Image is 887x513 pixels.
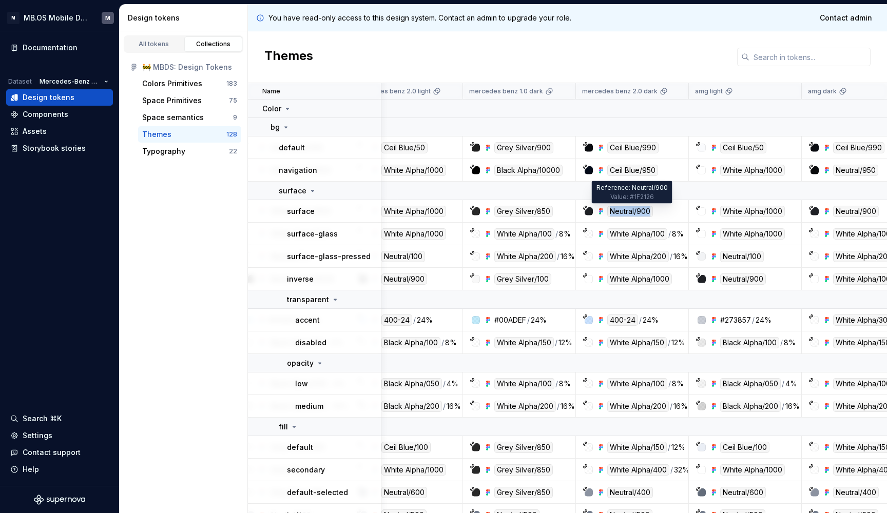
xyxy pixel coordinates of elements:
[6,461,113,478] button: Help
[188,40,239,48] div: Collections
[607,228,667,240] div: White Alpha/100
[271,122,280,132] p: bg
[559,378,571,389] div: 8%
[128,40,180,48] div: All tokens
[494,337,554,348] div: White Alpha/150
[445,337,457,348] div: 8%
[720,165,785,176] div: White Alpha/1000
[668,442,670,453] div: /
[413,314,416,326] div: /
[782,401,784,412] div: /
[833,165,878,176] div: Neutral/950
[670,464,673,476] div: /
[720,442,769,453] div: Ceil Blue/100
[226,130,237,139] div: 128
[381,228,446,240] div: White Alpha/1000
[607,251,669,262] div: White Alpha/200
[494,442,553,453] div: Grey Silver/850
[6,40,113,56] a: Documentation
[639,314,642,326] div: /
[607,442,667,453] div: White Alpha/150
[494,401,556,412] div: White Alpha/200
[671,337,685,348] div: 12%
[494,142,553,153] div: Grey Silver/900
[128,13,243,23] div: Design tokens
[279,165,317,175] p: navigation
[23,43,78,53] div: Documentation
[381,165,446,176] div: White Alpha/1000
[24,13,89,23] div: MB.OS Mobile Design System
[287,251,371,262] p: surface-glass-pressed
[6,427,113,444] a: Settings
[670,251,672,262] div: /
[494,378,554,389] div: White Alpha/100
[607,206,653,217] div: Neutral/900
[555,378,558,389] div: /
[607,273,672,285] div: White Alpha/1000
[561,251,575,262] div: 16%
[695,87,723,95] p: amg light
[596,193,668,201] div: Value: #1F2126
[295,315,320,325] p: accent
[381,487,427,498] div: Neutral/600
[23,430,52,441] div: Settings
[381,442,431,453] div: Ceil Blue/100
[8,77,32,86] div: Dataset
[808,87,837,95] p: amg dark
[672,378,684,389] div: 8%
[417,314,433,326] div: 24%
[233,113,237,122] div: 9
[142,78,202,89] div: Colors Primitives
[262,104,281,114] p: Color
[279,186,306,196] p: surface
[279,143,305,153] p: default
[287,465,325,475] p: secondary
[138,126,241,143] button: Themes128
[6,410,113,427] button: Search ⌘K
[720,378,781,389] div: Black Alpha/050
[287,487,348,498] p: default-selected
[785,401,800,412] div: 16%
[671,442,685,453] div: 12%
[138,75,241,92] button: Colors Primitives183
[720,206,785,217] div: White Alpha/1000
[592,181,672,204] div: Reference: Neutral/900
[262,87,280,95] p: Name
[142,146,185,156] div: Typography
[295,401,323,411] p: medium
[138,109,241,126] button: Space semantics9
[229,96,237,105] div: 75
[607,378,667,389] div: White Alpha/100
[720,487,766,498] div: Neutral/600
[105,14,110,22] div: M
[138,143,241,160] a: Typography22
[381,401,442,412] div: Black Alpha/200
[268,13,571,23] p: You have read-only access to this design system. Contact an admin to upgrade your role.
[720,228,785,240] div: White Alpha/1000
[23,447,81,458] div: Contact support
[6,140,113,156] a: Storybook stories
[6,444,113,461] button: Contact support
[782,378,784,389] div: /
[668,228,671,240] div: /
[35,74,113,89] button: Mercedes-Benz 2.0
[555,228,558,240] div: /
[607,464,669,476] div: White Alpha/400
[494,464,553,476] div: Grey Silver/850
[557,251,560,262] div: /
[531,315,547,325] div: 24%
[607,337,667,348] div: White Alpha/150
[820,13,872,23] span: Contact admin
[720,315,751,325] div: #273857
[295,379,308,389] p: low
[494,487,553,498] div: Grey Silver/850
[494,315,526,325] div: #00ADEF
[23,109,68,120] div: Components
[784,337,796,348] div: 8%
[226,80,237,88] div: 183
[34,495,85,505] a: Supernova Logo
[287,294,329,305] p: transparent
[381,337,440,348] div: Black Alpha/100
[673,251,688,262] div: 16%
